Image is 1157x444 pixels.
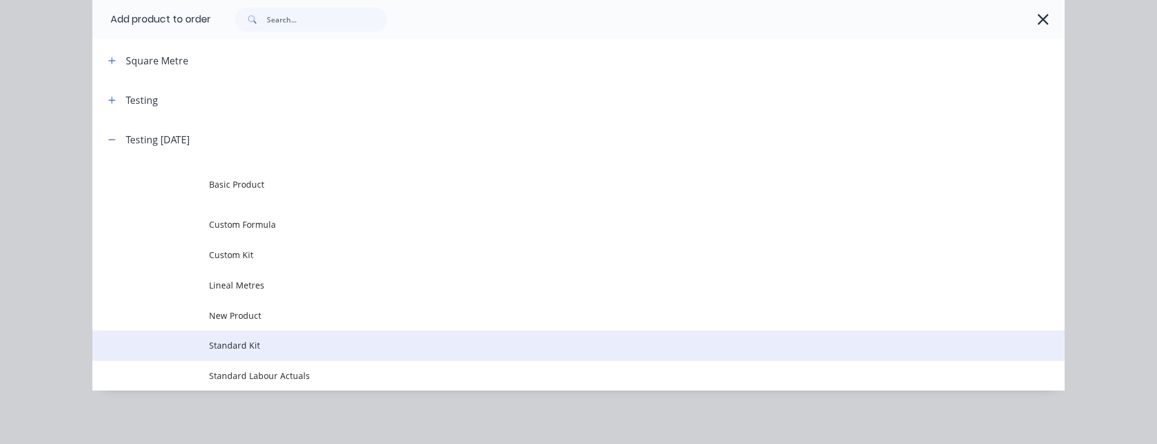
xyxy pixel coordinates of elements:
div: Testing [DATE] [126,132,190,147]
span: Basic Product [209,178,893,191]
span: Standard Labour Actuals [209,369,893,382]
span: New Product [209,309,893,322]
span: Custom Kit [209,248,893,261]
div: Testing [126,93,158,108]
input: Search... [267,7,387,32]
span: Standard Kit [209,339,893,352]
span: Custom Formula [209,218,893,231]
div: Square Metre [126,53,188,68]
span: Lineal Metres [209,279,893,292]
